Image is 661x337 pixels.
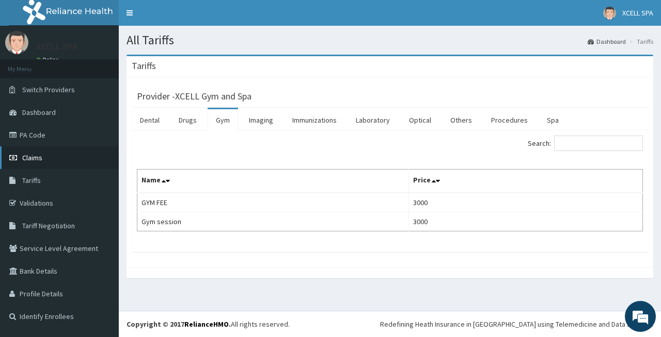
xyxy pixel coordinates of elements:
span: XCELL SPA [622,8,653,18]
a: RelianceHMO [184,319,229,329]
footer: All rights reserved. [119,311,661,337]
a: Imaging [241,109,281,131]
a: Optical [401,109,439,131]
span: Tariffs [22,176,41,185]
div: Redefining Heath Insurance in [GEOGRAPHIC_DATA] using Telemedicine and Data Science! [380,319,653,329]
span: Dashboard [22,108,56,117]
label: Search: [528,136,643,151]
input: Search: [554,136,643,151]
a: Gym [208,109,238,131]
a: Immunizations [284,109,345,131]
img: User Image [603,7,616,20]
img: User Image [5,31,28,54]
a: Procedures [483,109,536,131]
li: Tariffs [627,37,653,46]
h3: Tariffs [132,61,156,71]
a: Dashboard [588,37,626,46]
a: Laboratory [348,109,398,131]
img: d_794563401_company_1708531726252_794563401 [19,52,42,77]
h1: All Tariffs [127,33,653,47]
a: Online [36,56,61,63]
h3: Provider - XCELL Gym and Spa [137,92,251,101]
td: 3000 [408,193,642,212]
a: Dental [132,109,168,131]
a: Others [442,109,480,131]
a: Drugs [170,109,205,131]
strong: Copyright © 2017 . [127,319,231,329]
a: Spa [539,109,567,131]
span: Tariff Negotiation [22,221,75,230]
th: Name [137,170,409,193]
p: XCELL SPA [36,42,77,51]
span: Claims [22,153,42,162]
div: Minimize live chat window [169,5,194,30]
td: GYM FEE [137,193,409,212]
td: Gym session [137,212,409,231]
span: Switch Providers [22,85,75,94]
span: We're online! [60,102,143,206]
textarea: Type your message and hit 'Enter' [5,226,197,262]
div: Chat with us now [54,58,174,71]
th: Price [408,170,642,193]
td: 3000 [408,212,642,231]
